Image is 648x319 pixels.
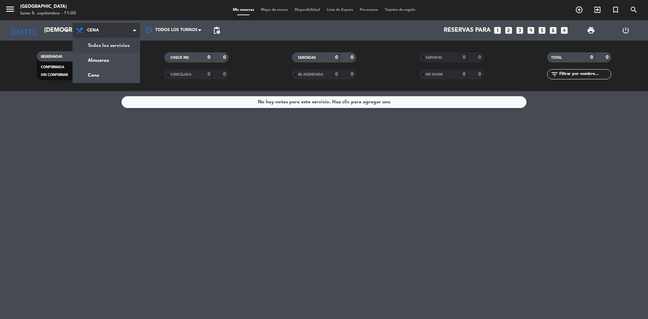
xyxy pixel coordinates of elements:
[298,56,316,59] span: SENTADAS
[551,56,562,59] span: TOTAL
[587,26,595,34] span: print
[622,26,630,34] i: power_settings_new
[478,55,482,60] strong: 0
[550,70,559,78] i: filter_list
[73,68,140,83] a: Cena
[41,73,68,77] span: SIN CONFIRMAR
[208,55,210,60] strong: 0
[593,6,601,14] i: exit_to_app
[478,72,482,77] strong: 0
[258,8,291,12] span: Mapa de mesas
[630,6,638,14] i: search
[170,56,189,59] span: CHECK INS
[351,72,355,77] strong: 0
[444,27,491,34] span: Reservas para
[213,26,221,34] span: pending_actions
[73,53,140,68] a: Almuerzo
[230,8,258,12] span: Mis reservas
[258,98,390,106] div: No hay notas para este servicio. Haz clic para agregar una
[5,4,15,14] i: menu
[463,55,465,60] strong: 0
[426,73,443,76] span: NO SHOW
[291,8,323,12] span: Disponibilidad
[538,26,546,35] i: looks_5
[504,26,513,35] i: looks_two
[515,26,524,35] i: looks_3
[73,38,140,53] a: Todos los servicios
[223,72,227,77] strong: 0
[526,26,535,35] i: looks_4
[63,26,71,34] i: arrow_drop_down
[559,71,611,78] input: Filtrar por nombre...
[335,55,338,60] strong: 0
[575,6,583,14] i: add_circle_outline
[170,73,191,76] span: CANCELADA
[381,8,419,12] span: Tarjetas de regalo
[20,3,76,10] div: [GEOGRAPHIC_DATA]
[612,6,620,14] i: turned_in_not
[223,55,227,60] strong: 0
[560,26,569,35] i: add_box
[41,65,64,69] span: CONFIRMADA
[41,55,62,58] span: RESERVADAS
[426,56,442,59] span: SERVIDAS
[208,72,210,77] strong: 0
[606,55,610,60] strong: 0
[335,72,338,77] strong: 0
[20,10,76,17] div: lunes 8. septiembre - 11:00
[493,26,502,35] i: looks_one
[590,55,593,60] strong: 0
[323,8,356,12] span: Lista de Espera
[351,55,355,60] strong: 0
[5,23,41,38] i: [DATE]
[298,73,323,76] span: RE AGENDADA
[549,26,558,35] i: looks_6
[463,72,465,77] strong: 0
[608,20,643,41] div: LOG OUT
[356,8,381,12] span: Pre-acceso
[5,4,15,17] button: menu
[87,28,99,33] span: Cena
